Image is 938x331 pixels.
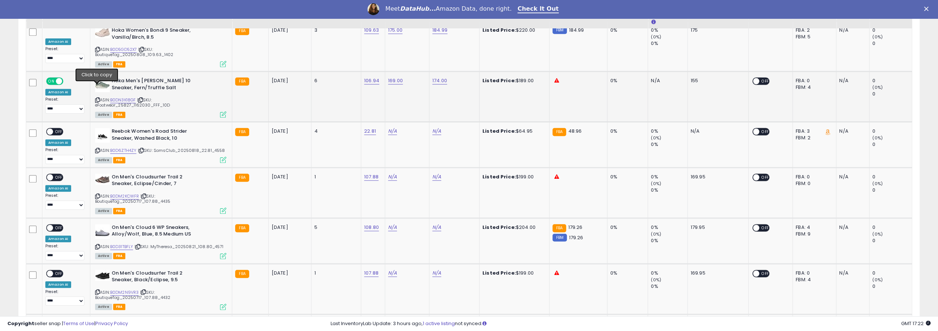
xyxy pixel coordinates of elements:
[872,174,912,180] div: 0
[364,128,376,135] a: 22.81
[432,269,441,277] a: N/A
[482,27,544,34] div: $220.00
[95,77,110,92] img: 41xjONuYeJL._SL40_.jpg
[95,128,227,162] div: ASIN:
[872,135,883,141] small: (0%)
[314,128,355,135] div: 4
[872,77,912,84] div: 0
[7,320,34,327] strong: Copyright
[95,97,170,108] span: | SKU: eFootwear_25827_1162030_FFF_10D
[552,26,567,34] small: FBM
[423,320,455,327] a: 1 active listing
[569,234,583,241] span: 179.26
[388,269,397,277] a: N/A
[53,224,65,231] span: OFF
[364,173,379,181] a: 107.88
[388,128,397,135] a: N/A
[872,141,912,148] div: 0
[388,27,402,34] a: 175.00
[872,34,883,40] small: (0%)
[651,27,687,34] div: 0%
[364,27,379,34] a: 109.63
[610,270,642,276] div: 0%
[651,283,687,290] div: 0%
[839,270,864,276] div: N/A
[796,180,830,187] div: FBM: 0
[552,128,566,136] small: FBA
[482,27,516,34] b: Listed Price:
[45,139,71,146] div: Amazon AI
[95,224,227,258] div: ASIN:
[482,128,516,135] b: Listed Price:
[95,253,112,259] span: All listings currently available for purchase on Amazon
[610,174,642,180] div: 0%
[872,231,883,237] small: (0%)
[112,224,201,240] b: On Men's Cloud 6 WP Sneakers, Alloy/Wolf, Blue, 8.5 Medium US
[796,34,830,40] div: FBM: 5
[651,77,681,84] div: N/A
[651,19,655,25] small: Avg BB Share.
[45,38,71,45] div: Amazon AI
[95,157,112,163] span: All listings currently available for purchase on Amazon
[314,27,355,34] div: 3
[95,27,110,38] img: 31wjmKsKGkL._SL40_.jpg
[482,173,516,180] b: Listed Price:
[135,244,223,250] span: | SKU: MyTheresa_20250821_108.80_4571
[110,147,137,154] a: B0D6ZTH4ZY
[872,187,912,194] div: 0
[796,27,830,34] div: FBA: 2
[45,193,84,210] div: Preset:
[691,77,743,84] div: 155
[272,270,301,276] div: [DATE]
[651,128,687,135] div: 0%
[45,185,71,192] div: Amazon AI
[651,135,661,141] small: (0%)
[651,224,687,231] div: 0%
[95,270,110,281] img: 31yEIFXhgWL._SL40_.jpg
[138,147,225,153] span: | SKU: SamsClub_20250818_22.81_4558
[112,27,201,42] b: Hoka Women's Bondi 9 Sneaker, Vanilla/Birch, 8.5
[872,237,912,244] div: 0
[872,270,912,276] div: 0
[691,128,743,135] div: N/A
[796,128,830,135] div: FBA: 3
[400,5,436,12] i: DataHub...
[691,174,743,180] div: 169.95
[95,112,112,118] span: All listings currently available for purchase on Amazon
[872,283,912,290] div: 0
[112,128,201,143] b: Reebok Women's Road Strider Sneaker, Washed Black, 10
[95,320,128,327] a: Privacy Policy
[796,224,830,231] div: FBA: 4
[95,46,173,58] span: | SKU: BoutiqueTag_20250808_109.63_1402
[651,141,687,148] div: 0%
[53,129,65,135] span: OFF
[872,224,912,231] div: 0
[872,91,912,97] div: 0
[95,174,227,213] div: ASIN:
[314,174,355,180] div: 1
[872,40,912,47] div: 0
[95,224,110,239] img: 41-JZm9lsJL._SL40_.jpg
[610,77,642,84] div: 0%
[314,270,355,276] div: 1
[62,78,74,84] span: OFF
[113,253,126,259] span: FBA
[113,157,126,163] span: FBA
[367,3,379,15] img: Profile image for Georgie
[432,224,441,231] a: N/A
[110,97,136,103] a: B0DN3K18GF
[45,147,84,164] div: Preset:
[568,224,582,231] span: 179.26
[839,174,864,180] div: N/A
[95,289,170,300] span: | SKU: BoutiqueTag_20250717_107.88_4432
[610,224,642,231] div: 0%
[95,304,112,310] span: All listings currently available for purchase on Amazon
[796,276,830,283] div: FBM: 4
[53,174,65,180] span: OFF
[691,270,743,276] div: 169.95
[314,224,355,231] div: 5
[95,174,110,185] img: 414WroMOhHL._SL40_.jpg
[45,89,71,95] div: Amazon AI
[610,27,642,34] div: 0%
[63,320,94,327] a: Terms of Use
